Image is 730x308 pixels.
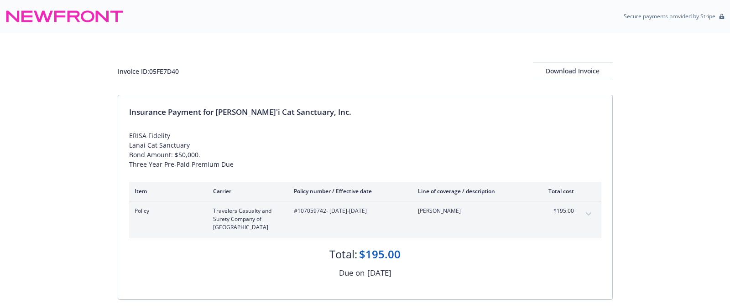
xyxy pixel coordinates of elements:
span: [PERSON_NAME] [418,207,525,215]
span: #107059742 - [DATE]-[DATE] [294,207,403,215]
span: $195.00 [540,207,574,215]
div: Line of coverage / description [418,187,525,195]
span: Policy [135,207,198,215]
div: $195.00 [359,246,401,262]
button: expand content [581,207,596,221]
div: Total: [329,246,357,262]
div: Insurance Payment for [PERSON_NAME]'i Cat Sanctuary, Inc. [129,106,601,118]
div: Total cost [540,187,574,195]
div: Invoice ID: 05FE7D40 [118,67,179,76]
p: Secure payments provided by Stripe [624,12,715,20]
div: Item [135,187,198,195]
button: Download Invoice [533,62,613,80]
div: ERISA Fidelity Lanai Cat Sanctuary Bond Amount: $50,000. Three Year Pre-Paid Premium Due [129,131,601,169]
div: [DATE] [367,267,391,279]
div: Carrier [213,187,279,195]
span: Travelers Casualty and Surety Company of [GEOGRAPHIC_DATA] [213,207,279,231]
div: PolicyTravelers Casualty and Surety Company of [GEOGRAPHIC_DATA]#107059742- [DATE]-[DATE][PERSON_... [129,201,601,237]
div: Due on [339,267,365,279]
div: Policy number / Effective date [294,187,403,195]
